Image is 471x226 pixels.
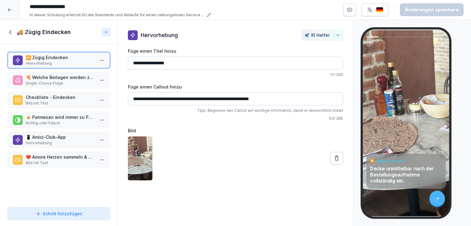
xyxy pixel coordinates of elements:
[26,100,94,106] p: Bild mit Text
[26,154,94,160] p: ❤️ Amore Herzen sammeln & Vorteile genießen!
[128,108,343,113] p: Tipp: Begrenze den Callout auf wichtige Information, damit er übersichtlich bleibt
[400,3,464,16] button: Änderungen speichern
[128,72,343,77] p: 17 / 200
[128,48,343,54] label: Füge einen Titel hinzu
[17,28,71,36] h1: 🚚 Zügig Eindecken
[304,32,340,38] div: KI Helfer
[302,30,343,40] button: KI Helfer
[26,81,94,86] p: Single-Choice Frage
[26,140,94,146] p: Hervorhebung
[26,134,94,140] p: 📱 Amici-Club-App
[26,120,94,126] p: Richtig oder Falsch
[128,116,343,121] p: 63 / 280
[26,94,94,100] p: Checkliste - Eindecken
[7,72,110,89] div: 🍕 Welche Beilagen werden zu einer ganzen Pizza serviert?Single-Choice Frage
[7,207,110,220] button: Schritt hinzufügen
[35,210,82,217] div: Schritt hinzufügen
[7,92,110,108] div: Checkliste - EindeckenBild mit Text
[128,84,343,90] label: Füge einen Callout hinzu
[128,136,152,180] img: xomziy8vgnyik9w679xwr5rw.png
[26,54,94,61] p: ⏩ Zügig Eindecken
[128,127,343,134] label: Bild
[376,7,383,13] img: de.svg
[7,151,110,168] div: ❤️ Amore Herzen sammeln & Vorteile genießen!Bild mit Text
[26,61,94,66] p: Hervorhebung
[26,160,94,166] p: Bild mit Text
[30,12,205,18] p: In dieser Schulung erlernst DU die Standards und Abläufe für einen reibungslosen Service in der L...
[26,74,94,81] p: 🍕 Welche Beilagen werden zu einer ganzen Pizza serviert?
[370,165,442,184] p: Decke unmittelbar nach der Bestellungsaufnahme vollständig ein.
[7,52,110,69] div: ⏩ Zügig EindeckenHervorhebung
[405,6,459,13] div: Änderungen speichern
[7,131,110,148] div: 📱 Amici-Club-AppHervorhebung
[26,114,94,120] p: 🍝 Parmesan wird immer zu Pasta-Gerichten serviert.
[7,111,110,128] div: 🍝 Parmesan wird immer zu Pasta-Gerichten serviert.Richtig oder Falsch
[370,158,442,163] h4: ⏩ Zügig Eindecken
[141,31,178,39] p: Hervorhebung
